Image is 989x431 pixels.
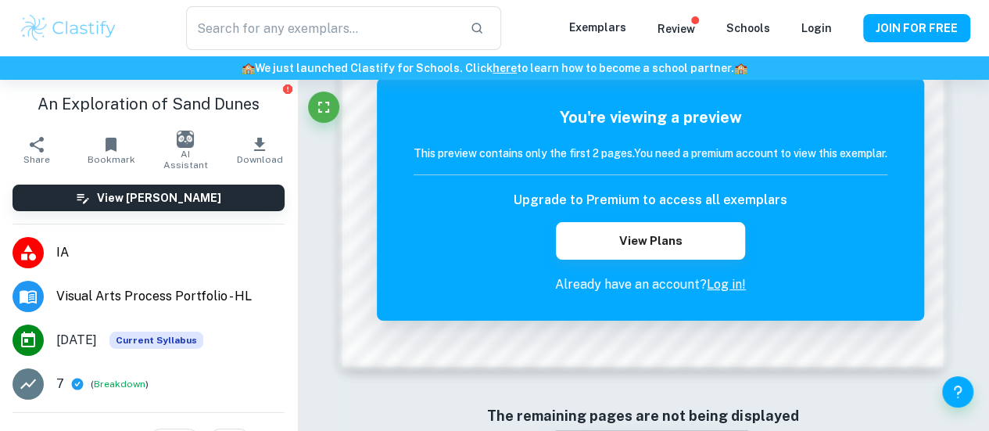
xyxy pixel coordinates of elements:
img: Clastify logo [19,13,118,44]
span: IA [56,243,285,262]
span: 🏫 [242,62,255,74]
p: Exemplars [569,19,626,36]
div: This exemplar is based on the current syllabus. Feel free to refer to it for inspiration/ideas wh... [109,332,203,349]
button: Fullscreen [308,92,339,123]
span: Download [237,154,283,165]
span: Bookmark [88,154,135,165]
button: Breakdown [94,377,145,391]
button: JOIN FOR FREE [863,14,970,42]
button: Help and Feedback [942,376,973,408]
span: Visual Arts Process Portfolio - HL [56,287,285,306]
span: ( ) [91,377,149,392]
button: Report issue [282,83,294,95]
h1: An Exploration of Sand Dunes [13,92,285,116]
span: AI Assistant [158,149,213,171]
button: Download [223,128,297,172]
h6: Upgrade to Premium to access all exemplars [514,191,787,210]
img: AI Assistant [177,131,194,148]
a: Schools [726,22,770,34]
a: Login [801,22,832,34]
p: Review [658,20,695,38]
button: AI Assistant [149,128,223,172]
h6: The remaining pages are not being displayed [374,405,912,427]
button: View [PERSON_NAME] [13,185,285,211]
h5: You're viewing a preview [414,106,887,129]
h6: View [PERSON_NAME] [97,189,221,207]
button: View Plans [556,222,745,260]
h6: We just launched Clastify for Schools. Click to learn how to become a school partner. [3,59,986,77]
span: Share [23,154,50,165]
p: Already have an account? [414,275,887,294]
span: 🏫 [734,62,747,74]
span: Current Syllabus [109,332,203,349]
h6: This preview contains only the first 2 pages. You need a premium account to view this exemplar. [414,145,887,162]
button: Bookmark [74,128,149,172]
span: [DATE] [56,331,97,350]
a: here [493,62,517,74]
input: Search for any exemplars... [186,6,458,50]
p: 7 [56,375,64,393]
a: Log in! [707,277,746,292]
